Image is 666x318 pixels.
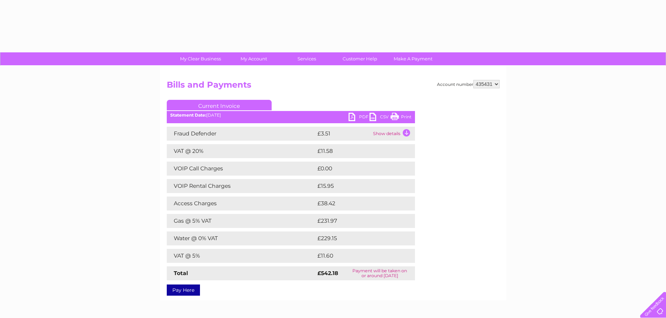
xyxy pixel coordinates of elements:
td: VOIP Rental Charges [167,179,316,193]
a: Customer Help [331,52,389,65]
td: Gas @ 5% VAT [167,214,316,228]
strong: Total [174,270,188,276]
td: £3.51 [316,127,371,141]
strong: £542.18 [317,270,338,276]
td: £229.15 [316,231,402,245]
td: £0.00 [316,162,399,176]
b: Statement Date: [170,112,206,118]
td: VOIP Call Charges [167,162,316,176]
a: Make A Payment [384,52,442,65]
td: VAT @ 20% [167,144,316,158]
td: VAT @ 5% [167,249,316,263]
a: Current Invoice [167,100,272,110]
td: £11.60 [316,249,400,263]
a: My Account [225,52,282,65]
h2: Bills and Payments [167,80,500,93]
div: [DATE] [167,113,415,118]
td: Show details [371,127,415,141]
a: Services [278,52,336,65]
a: CSV [370,113,391,123]
a: Print [391,113,411,123]
td: Payment will be taken on or around [DATE] [345,266,415,280]
td: £231.97 [316,214,402,228]
td: Fraud Defender [167,127,316,141]
div: Account number [437,80,500,88]
td: Water @ 0% VAT [167,231,316,245]
td: £15.95 [316,179,400,193]
td: £38.42 [316,197,401,210]
a: My Clear Business [172,52,229,65]
a: PDF [349,113,370,123]
td: Access Charges [167,197,316,210]
td: £11.58 [316,144,400,158]
a: Pay Here [167,284,200,296]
